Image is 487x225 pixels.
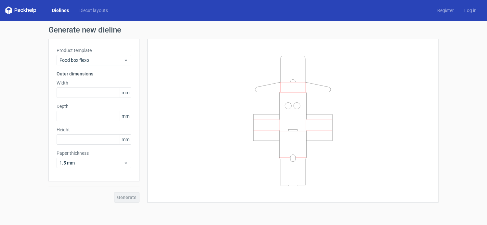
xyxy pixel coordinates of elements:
[120,88,131,98] span: mm
[57,80,131,86] label: Width
[120,111,131,121] span: mm
[57,103,131,110] label: Depth
[59,160,124,166] span: 1.5 mm
[74,7,113,14] a: Diecut layouts
[48,26,439,34] h1: Generate new dieline
[57,47,131,54] label: Product template
[47,7,74,14] a: Dielines
[59,57,124,63] span: Food box flexo
[57,71,131,77] h3: Outer dimensions
[120,135,131,144] span: mm
[432,7,459,14] a: Register
[57,126,131,133] label: Height
[57,150,131,156] label: Paper thickness
[459,7,482,14] a: Log in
